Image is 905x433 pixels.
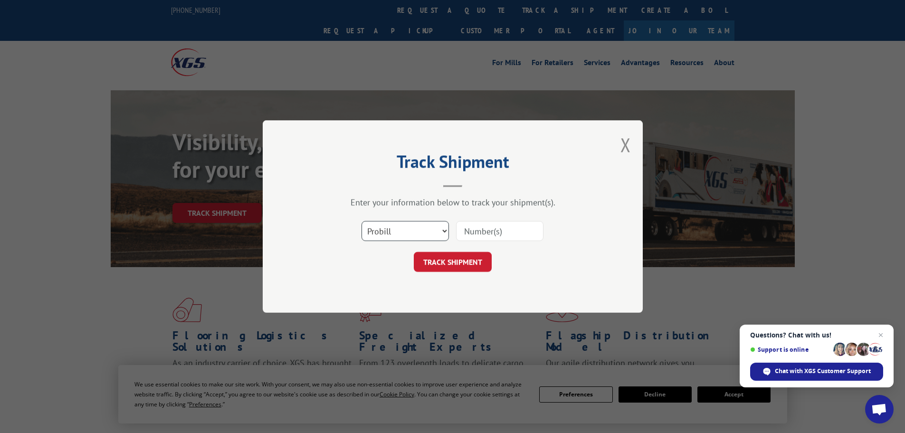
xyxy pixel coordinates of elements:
[865,395,894,423] a: Open chat
[310,197,595,208] div: Enter your information below to track your shipment(s).
[620,132,631,157] button: Close modal
[775,367,871,375] span: Chat with XGS Customer Support
[750,331,883,339] span: Questions? Chat with us!
[750,346,830,353] span: Support is online
[456,221,543,241] input: Number(s)
[310,155,595,173] h2: Track Shipment
[414,252,492,272] button: TRACK SHIPMENT
[750,363,883,381] span: Chat with XGS Customer Support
